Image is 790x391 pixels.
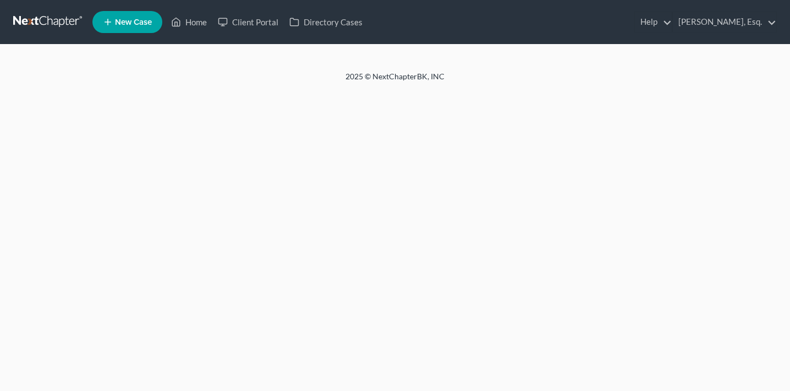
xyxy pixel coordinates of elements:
a: Help [635,12,672,32]
new-legal-case-button: New Case [92,11,162,33]
a: Home [166,12,212,32]
a: Client Portal [212,12,284,32]
a: Directory Cases [284,12,368,32]
div: 2025 © NextChapterBK, INC [81,71,709,91]
a: [PERSON_NAME], Esq. [673,12,776,32]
